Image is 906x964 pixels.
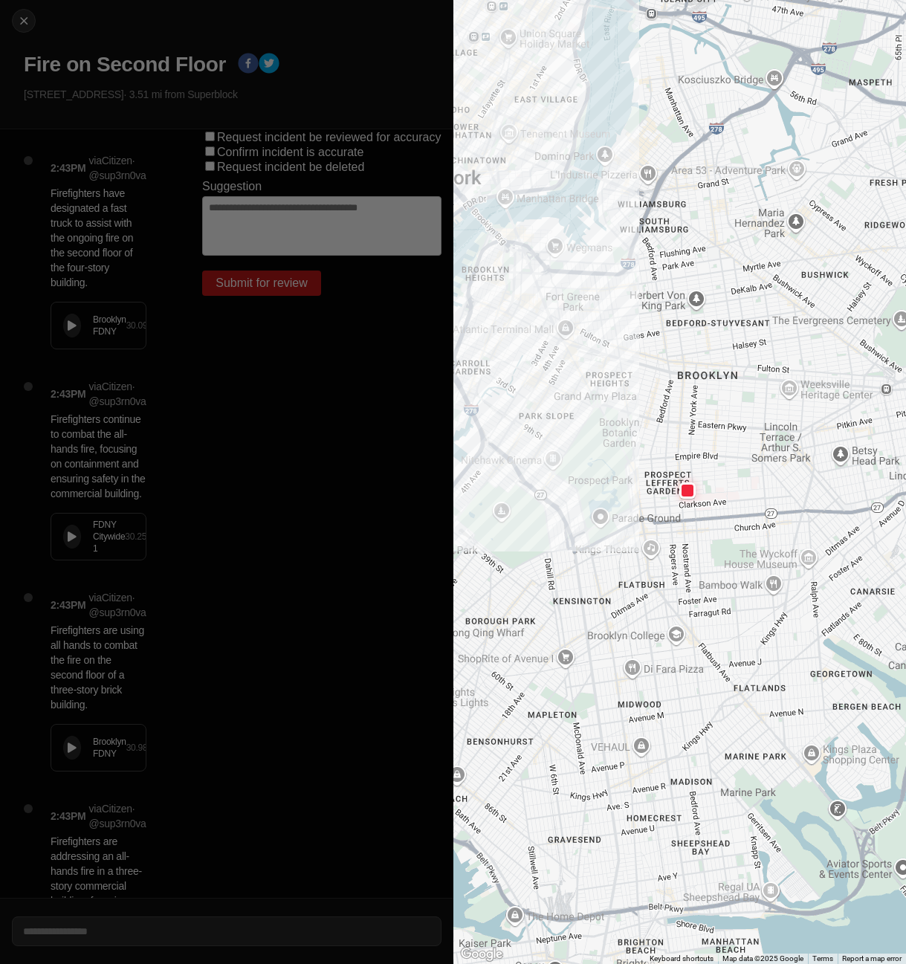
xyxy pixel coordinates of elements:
[842,954,902,963] a: Report a map error
[202,180,262,193] label: Suggestion
[89,590,146,620] p: via Citizen · @ sup3rn0va
[89,801,146,831] p: via Citizen · @ sup3rn0va
[51,834,146,938] p: Firefighters are addressing an all-hands fire in a three-story commercial building, focusing on c...
[650,954,714,964] button: Keyboard shortcuts
[126,320,157,331] div: 30.098 s
[722,954,803,963] span: Map data ©2025 Google
[51,161,86,175] p: 2:43PM
[93,314,126,337] div: Brooklyn FDNY
[202,271,321,296] button: Submit for review
[51,809,86,824] p: 2:43PM
[93,519,125,554] div: FDNY Citywide 1
[89,153,146,183] p: via Citizen · @ sup3rn0va
[51,598,86,612] p: 2:43PM
[217,131,441,143] label: Request incident be reviewed for accuracy
[217,161,364,173] label: Request incident be deleted
[51,623,146,712] p: Firefighters are using all hands to combat the fire on the second floor of a three-story brick bu...
[812,954,833,963] a: Terms (opens in new tab)
[259,53,279,77] button: twitter
[24,51,226,78] h1: Fire on Second Floor
[457,945,506,964] a: Open this area in Google Maps (opens a new window)
[16,13,31,28] img: cancel
[126,742,157,754] div: 30.983 s
[93,736,126,760] div: Brooklyn FDNY
[51,386,86,401] p: 2:43PM
[12,9,36,33] button: cancel
[238,53,259,77] button: facebook
[217,146,363,158] label: Confirm incident is accurate
[457,945,506,964] img: Google
[51,186,146,290] p: Firefighters have designated a fast truck to assist with the ongoing fire on the second floor of ...
[24,87,441,102] p: [STREET_ADDRESS] · 3.51 mi from Superblock
[125,531,155,543] div: 30.257 s
[51,412,146,501] p: Firefighters continue to combat the all-hands fire, focusing on containment and ensuring safety i...
[89,379,146,409] p: via Citizen · @ sup3rn0va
